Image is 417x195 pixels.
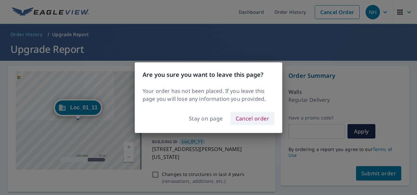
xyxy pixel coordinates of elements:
button: Cancel order [230,112,275,125]
button: Stay on page [184,112,228,125]
p: Your order has not been placed. If you leave this page you will lose any information you provided. [143,87,274,103]
span: Stay on page [189,114,223,123]
span: Cancel order [236,114,269,123]
h3: Are you sure you want to leave this page? [143,70,274,79]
